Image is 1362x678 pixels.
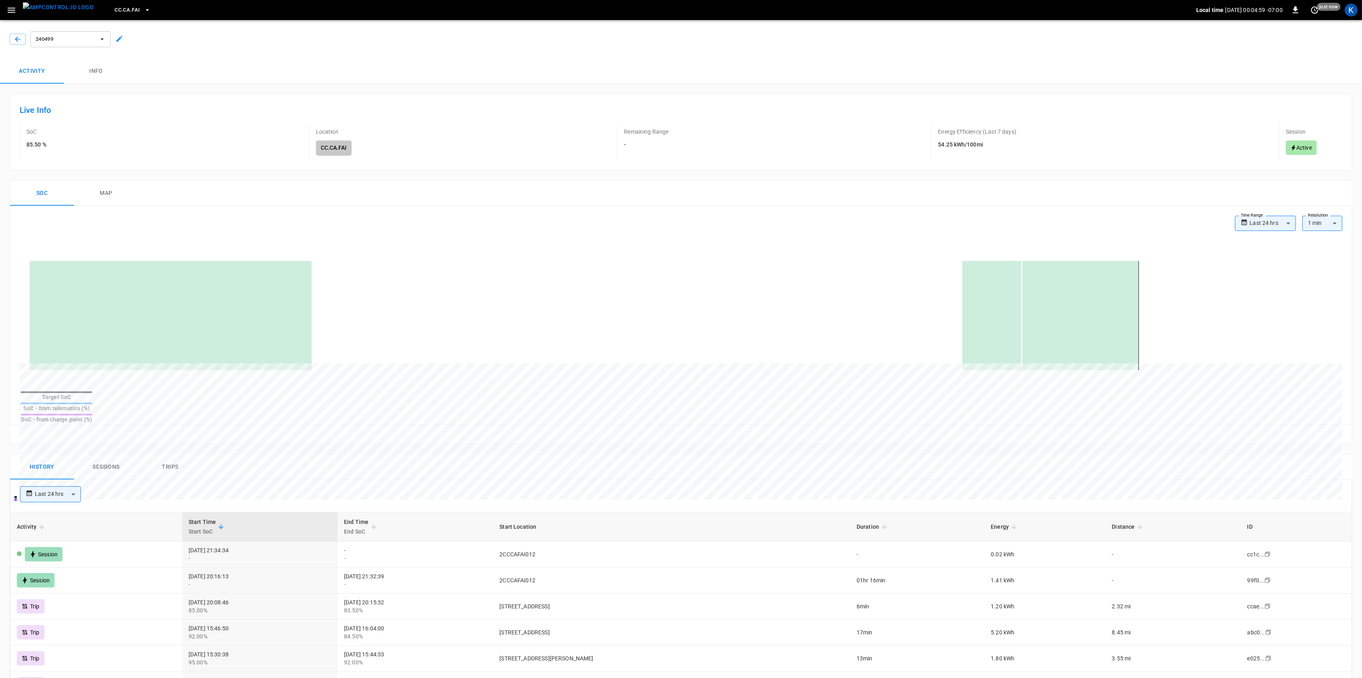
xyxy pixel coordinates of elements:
[316,128,338,136] p: Location
[17,651,44,666] div: Trip
[36,35,95,44] span: 240499
[850,620,984,646] td: 17min
[35,487,81,502] div: Last 24 hrs
[10,181,74,206] button: Soc
[23,2,94,12] img: ampcontrol.io logo
[189,517,227,536] span: Start TimeStart SoC
[111,2,153,18] button: CC.CA.FAI
[1296,144,1312,152] p: Active
[1286,128,1306,136] p: Session
[74,181,138,206] button: map
[493,512,850,542] th: Start Location
[857,522,889,532] span: Duration
[17,599,44,614] div: Trip
[64,58,128,84] button: Info
[1308,4,1321,16] button: set refresh interval
[1241,212,1263,219] label: Time Range
[17,522,47,532] span: Activity
[189,517,216,536] div: Start Time
[938,128,1017,136] p: Energy Efficiency (Last 7 days)
[344,517,379,536] span: End TimeEnd SoC
[1265,628,1273,637] div: copy
[1302,216,1342,231] div: 1 min
[624,140,668,149] h6: -
[182,620,338,646] td: [DATE] 15:46:50
[182,646,338,672] td: [DATE] 15:30:38
[991,522,1019,532] span: Energy
[344,632,487,640] div: 84.50%
[344,658,487,666] div: 92.00%
[30,31,111,47] button: 240499
[344,517,368,536] div: End Time
[316,140,352,156] h6: CC.CA.FAI
[115,6,140,15] span: CC.CA.FAI
[20,104,1342,116] h6: Live Info
[74,454,138,480] button: Sessions
[1247,654,1265,662] div: e025...
[1250,216,1296,231] div: Last 24 hrs
[338,646,493,672] td: [DATE] 15:44:33
[1308,212,1328,219] label: Resolution
[1241,512,1352,542] th: ID
[1247,628,1265,636] div: abc0...
[1345,4,1358,16] div: profile-icon
[1106,620,1241,646] td: 8.45 mi
[938,140,1017,149] h6: 54.25 kWh/100mi
[17,573,54,588] div: Session
[189,632,331,640] div: 92.00%
[1317,3,1341,11] span: just now
[17,625,44,640] div: Trip
[26,128,36,136] p: SoC
[1112,522,1145,532] span: Distance
[493,646,850,672] td: [STREET_ADDRESS][PERSON_NAME]
[344,527,368,536] p: End SoC
[984,620,1105,646] td: 5.20 kWh
[984,646,1105,672] td: 1.80 kWh
[189,527,216,536] p: Start SoC
[338,620,493,646] td: [DATE] 16:04:00
[493,620,850,646] td: [STREET_ADDRESS]
[138,454,202,480] button: Trips
[1106,646,1241,672] td: 3.55 mi
[850,646,984,672] td: 13min
[26,140,46,149] h6: 85.50 %
[1225,6,1283,14] p: [DATE] 00:04:59 -07:00
[10,454,74,480] button: History
[624,128,668,136] p: Remaining Range
[1196,6,1224,14] p: Local time
[189,658,331,666] div: 95.00%
[1265,654,1273,663] div: copy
